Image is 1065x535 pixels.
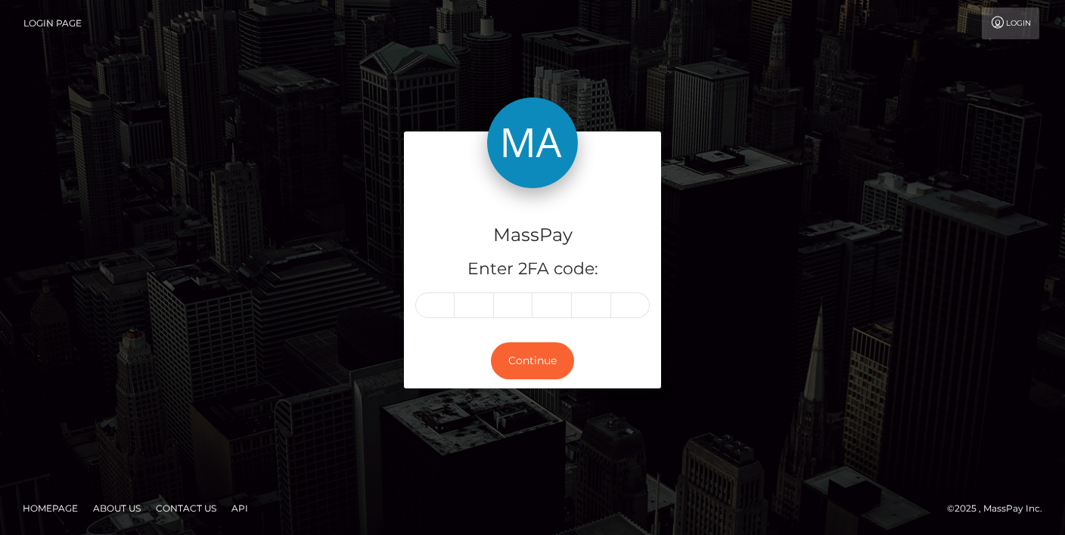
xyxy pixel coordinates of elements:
a: About Us [87,496,147,520]
a: Homepage [17,496,84,520]
a: API [225,496,254,520]
a: Login Page [23,8,82,39]
img: MassPay [487,97,578,188]
div: © 2025 , MassPay Inc. [947,500,1054,517]
a: Contact Us [150,496,222,520]
h4: MassPay [415,222,650,249]
button: Continue [491,342,574,379]
h5: Enter 2FA code: [415,258,650,281]
a: Login [982,8,1039,39]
